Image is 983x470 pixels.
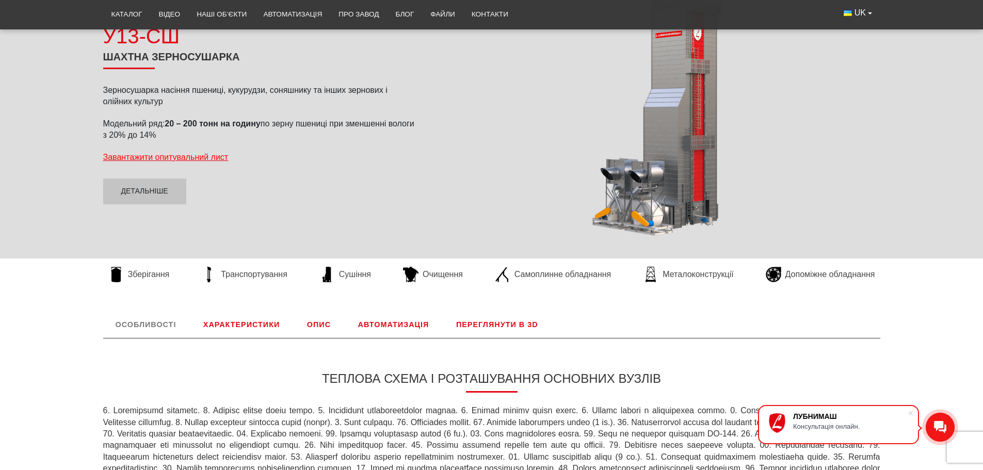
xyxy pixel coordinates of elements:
[339,269,371,280] span: Сушіння
[151,3,189,26] a: Відео
[387,3,422,26] a: Блог
[103,85,418,108] p: Зерносушарка насіння пшениці, кукурудзи, соняшнику та інших зернових і олійних культур
[855,7,866,19] span: UK
[785,269,875,280] span: Допоміжне обладнання
[103,22,418,51] div: У13-СШ
[255,3,330,26] a: Автоматизація
[444,311,551,338] a: Переглянути в 3D
[103,51,418,69] h1: Шахтна зерносушарка
[422,3,463,26] a: Файли
[793,423,908,430] div: Консультація онлайн.
[314,267,376,282] a: Сушіння
[221,269,287,280] span: Транспортування
[103,311,189,338] a: Особливості
[103,267,175,282] a: Зберігання
[663,269,733,280] span: Металоконструкції
[346,311,442,338] a: Автоматизація
[423,269,463,280] span: Очищення
[103,371,880,393] h3: Теплова схема і розташування основних вузлів
[638,267,738,282] a: Металоконструкції
[398,267,468,282] a: Очищення
[165,119,260,128] strong: 20 – 200 тонн на годину
[330,3,387,26] a: Про завод
[103,118,418,141] p: Модельний ряд: по зерну пшениці при зменшенні вологи з 20% до 14%
[295,311,343,338] a: Опис
[490,267,616,282] a: Самоплинне обладнання
[835,3,880,23] button: UK
[514,269,611,280] span: Самоплинне обладнання
[188,3,255,26] a: Наші об’єкти
[793,412,908,420] div: ЛУБНИМАШ
[844,10,852,16] img: Українська
[103,179,186,204] a: Детальніше
[128,269,170,280] span: Зберігання
[196,267,293,282] a: Транспортування
[761,267,880,282] a: Допоміжне обладнання
[463,3,517,26] a: Контакти
[103,3,151,26] a: Каталог
[103,153,229,161] a: Завантажити опитувальний лист
[191,311,292,338] a: Характеристики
